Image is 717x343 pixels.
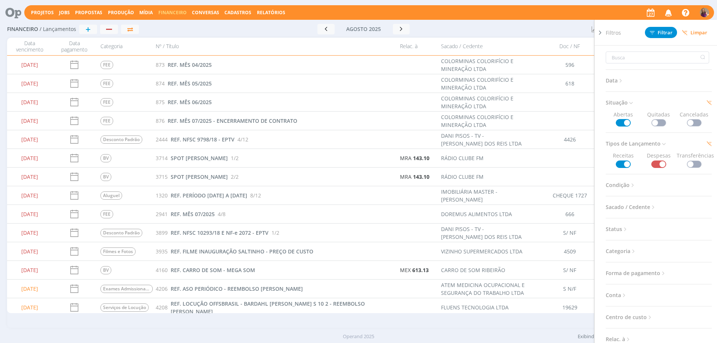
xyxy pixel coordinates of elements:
span: BV [100,173,111,181]
button: Financeiro [156,10,189,16]
a: SPOT [PERSON_NAME] [171,154,228,162]
div: VIZINHO SUPERMERCADOS LTDA [441,247,522,255]
a: Produção [108,9,134,16]
span: Condição [606,180,636,190]
span: 4160 [156,266,168,274]
div: [DATE] [7,112,52,130]
button: Relatórios [255,10,288,16]
span: Categoria [606,246,637,256]
span: REF. PERÍODO [DATE] A [DATE] [171,192,247,199]
span: Situação [606,98,634,107]
b: 143.10 [413,173,429,180]
button: agosto 2025 [335,24,393,34]
div: [DATE] [7,93,52,111]
span: + [86,25,91,34]
div: DANI PISOS - TV - [PERSON_NAME] DOS REIS LTDA [441,132,527,147]
div: DANI PISOS - TV - [PERSON_NAME] DOS REIS LTDA [441,225,527,241]
div: Data vencimento [7,40,52,53]
span: 4208 [156,303,168,311]
span: 873 [156,61,165,69]
div: [DATE] [7,242,52,261]
b: 143.10 [413,155,429,162]
div: [DATE] [7,298,52,317]
div: Categoria [97,40,153,53]
a: REF. NFSC 9798/18 - EPTV [171,135,235,143]
span: 875 [156,98,165,106]
a: MRA143.10 [400,154,429,162]
div: RÁDIO CLUBE FM [441,173,484,181]
span: BV [100,154,111,162]
span: REF. MÊS 07/2025 - ENCERRAMENTO DE CONTRATO [168,117,297,124]
span: Aluguel [100,191,122,200]
span: Desconto Padrão [100,229,142,237]
span: Financeiro [7,26,38,32]
span: REF. FILME INAUGURAÇÃO SALTINHO - PREÇO DE CUSTO [171,248,313,255]
a: REF. MÊS 07/2025 [171,210,215,218]
div: [DATE] [7,56,52,74]
div: 4509 [531,242,609,261]
span: SPOT [PERSON_NAME] [171,155,228,162]
div: 4426 [531,130,609,149]
div: 596 [531,56,609,74]
span: REF. MÊS 05/2025 [168,80,212,87]
span: 3935 [156,247,168,255]
button: Conversas [190,10,221,16]
span: REF. CARRO DE SOM - MEGA SOM [171,266,255,274]
span: REF. NFSC 10293/18 E NF-e 2072 - EPTV [171,229,269,236]
button: Mídia [137,10,155,16]
span: 1/2 [271,229,279,237]
span: 1320 [156,191,168,199]
div: S/ NF [531,261,609,279]
span: 2444 [156,135,168,143]
span: 874 [156,79,165,87]
button: Jobs [57,10,72,16]
a: Jobs [59,9,70,16]
span: Filtrar [650,30,673,35]
div: COLORMINAS COLORIFÍCIO E MINERAÇÃO LTDA [441,57,527,73]
div: COLORMINAS COLORIFÍCIO E MINERAÇÃO LTDA [441,76,527,91]
span: Limpar [682,30,707,35]
button: Limpar [677,27,712,38]
a: REF. MÊS 06/2025 [168,98,212,106]
div: COLORMINAS COLORIFÍCIO E MINERAÇÃO LTDA [441,113,527,129]
div: Doc / NF [531,40,609,53]
span: 1/2 [231,154,239,162]
button: + [79,25,97,34]
span: / Lançamentos [40,26,76,32]
div: 19629 [531,298,609,317]
span: Receitas [606,152,641,168]
span: 3715 [156,173,168,181]
a: SPOT [PERSON_NAME] [171,173,228,181]
span: 2/2 [231,173,239,181]
span: Exibindo 18 de 18 [578,333,617,340]
button: A [699,6,710,19]
span: Despesas [641,152,676,168]
div: [DATE] [7,186,52,205]
a: Mídia [139,9,153,16]
div: [DATE] [7,280,52,298]
span: Nº / Título [156,43,179,50]
div: RÁDIO CLUBE FM [441,154,484,162]
button: Produção [106,10,136,16]
a: Relatórios [257,9,285,16]
span: Cadastros [224,9,251,16]
div: [DATE] [7,149,52,167]
div: S N/F [531,280,609,298]
div: 666 [531,205,609,223]
div: Relac. à [396,40,437,53]
span: Quitadas [641,110,676,127]
a: REF. ASO PERIÓDICO - REEMBOLSO [PERSON_NAME] [171,285,303,293]
div: COLORMINAS COLORIFÍCIO E MINERAÇÃO LTDA [441,94,527,110]
div: [DATE] [7,261,52,279]
div: S/ NF [531,224,609,242]
a: REF. NFSC 10293/18 E NF-e 2072 - EPTV [171,229,269,237]
div: FLUENS TECNOLOGIA LTDA [441,303,509,311]
div: [DATE] [7,224,52,242]
a: Propostas [75,9,102,16]
span: 4/12 [238,135,248,143]
div: DOREMUS ALIMENTOS LTDA [441,210,512,218]
a: Projetos [31,9,54,16]
a: REF. MÊS 07/2025 - ENCERRAMENTO DE CONTRATO [168,117,297,125]
button: Cadastros [222,10,254,16]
